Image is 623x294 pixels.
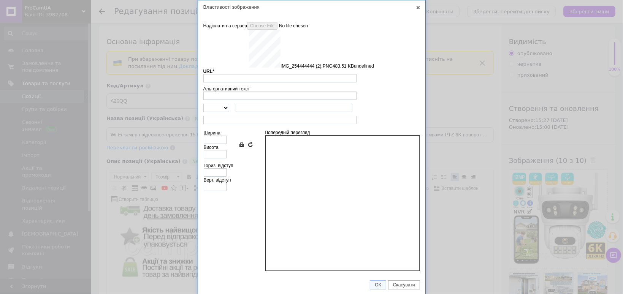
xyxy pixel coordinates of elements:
label: Ширина [204,130,220,136]
span: ОК [370,282,385,288]
span: Камера ANBIUX A20QQ PTZ [23,30,115,38]
label: Висота [204,145,219,150]
span: Набор крепежа [23,56,70,64]
div: Властивості зображення [198,0,425,14]
label: Надіслати на сервер [203,22,334,30]
div: Попередній перегляд [265,130,420,271]
a: Скасувати [388,280,420,289]
a: Закрити [415,4,422,11]
td: IMG_254444444 (2).PNG [281,30,333,69]
span: Адаптер питания [23,43,76,51]
span: Скасувати [388,282,420,288]
label: Гориз. відступ [204,163,233,168]
span: Инструкция пользователя [23,69,103,77]
strong: Комплектация [8,17,54,24]
label: Верт. відступ [204,177,231,183]
label: Альтернативний текст [203,86,250,92]
a: ОК [370,280,386,289]
a: Зберегти пропорції [238,141,244,147]
a: Очистити поля розмірів [247,141,254,147]
span: Надіслати на сервер [203,23,247,28]
td: 483.51 KB [333,30,354,69]
label: URL [203,69,214,74]
input: Надіслати на сервер [247,22,333,30]
button: undefined [354,63,374,69]
div: Інформація про зображення [203,20,420,275]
